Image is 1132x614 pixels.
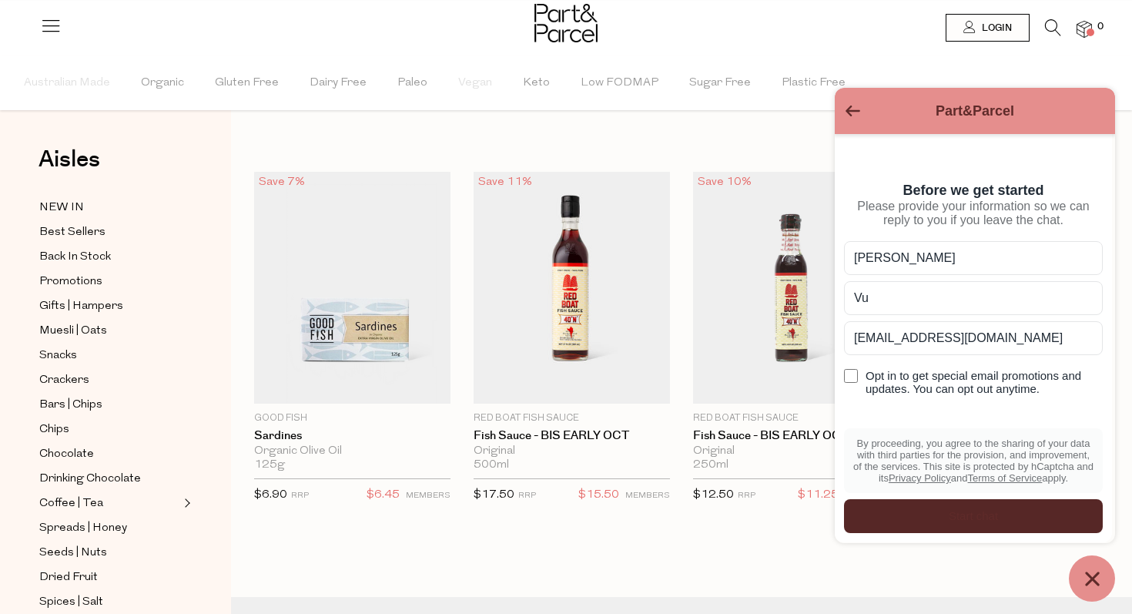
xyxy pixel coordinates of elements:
[291,492,309,500] small: RRP
[458,56,492,110] span: Vegan
[39,272,179,291] a: Promotions
[693,445,889,458] div: Original
[39,247,179,267] a: Back In Stock
[39,420,179,439] a: Chips
[39,223,105,242] span: Best Sellers
[39,445,179,464] a: Chocolate
[254,172,310,193] div: Save 7%
[39,371,89,390] span: Crackers
[474,172,670,404] img: Fish Sauce - BIS EARLY OCT
[367,485,400,505] span: $6.45
[39,445,94,464] span: Chocolate
[39,395,179,414] a: Bars | Chips
[39,371,179,390] a: Crackers
[474,489,514,501] span: $17.50
[693,172,756,193] div: Save 10%
[39,297,123,316] span: Gifts | Hampers
[39,198,179,217] a: NEW IN
[693,489,734,501] span: $12.50
[474,411,670,425] p: Red Boat Fish Sauce
[581,56,658,110] span: Low FODMAP
[254,489,287,501] span: $6.90
[215,56,279,110] span: Gluten Free
[693,458,728,472] span: 250ml
[689,56,751,110] span: Sugar Free
[693,411,889,425] p: Red Boat Fish Sauce
[1093,20,1107,34] span: 0
[39,569,98,587] span: Dried Fruit
[24,56,110,110] span: Australian Made
[39,148,100,186] a: Aisles
[1077,21,1092,37] a: 0
[254,458,285,472] span: 125g
[180,494,191,512] button: Expand/Collapse Coffee | Tea
[39,396,102,414] span: Bars | Chips
[254,411,450,425] p: Good Fish
[39,544,107,562] span: Seeds | Nuts
[39,248,111,267] span: Back In Stock
[39,297,179,316] a: Gifts | Hampers
[523,56,550,110] span: Keto
[39,143,100,176] span: Aisles
[39,322,107,341] span: Muesli | Oats
[39,470,141,488] span: Drinking Chocolate
[39,223,179,242] a: Best Sellers
[310,56,367,110] span: Dairy Free
[518,492,536,500] small: RRP
[406,492,450,500] small: MEMBERS
[39,347,77,365] span: Snacks
[830,88,1120,602] inbox-online-store-chat: Shopify online store chat
[474,172,537,193] div: Save 11%
[39,495,103,513] span: Coffee | Tea
[474,429,670,443] a: Fish Sauce - BIS EARLY OCT
[978,22,1012,35] span: Login
[474,445,670,458] div: Original
[474,458,509,472] span: 500ml
[946,14,1030,42] a: Login
[39,518,179,538] a: Spreads | Honey
[39,421,69,439] span: Chips
[39,346,179,365] a: Snacks
[39,519,127,538] span: Spreads | Honey
[39,273,102,291] span: Promotions
[782,56,846,110] span: Plastic Free
[39,321,179,341] a: Muesli | Oats
[693,429,889,443] a: Fish Sauce - BIS EARLY OCT
[738,492,755,500] small: RRP
[798,485,839,505] span: $11.25
[693,172,889,404] img: Fish Sauce - BIS EARLY OCT
[534,4,598,42] img: Part&Parcel
[39,592,179,612] a: Spices | Salt
[625,492,670,500] small: MEMBERS
[254,172,450,404] img: Sardines
[254,445,450,458] div: Organic Olive Oil
[578,485,619,505] span: $15.50
[39,469,179,488] a: Drinking Chocolate
[397,56,427,110] span: Paleo
[254,429,450,443] a: Sardines
[141,56,184,110] span: Organic
[39,199,84,217] span: NEW IN
[39,543,179,562] a: Seeds | Nuts
[39,494,179,513] a: Coffee | Tea
[39,593,103,612] span: Spices | Salt
[39,568,179,587] a: Dried Fruit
